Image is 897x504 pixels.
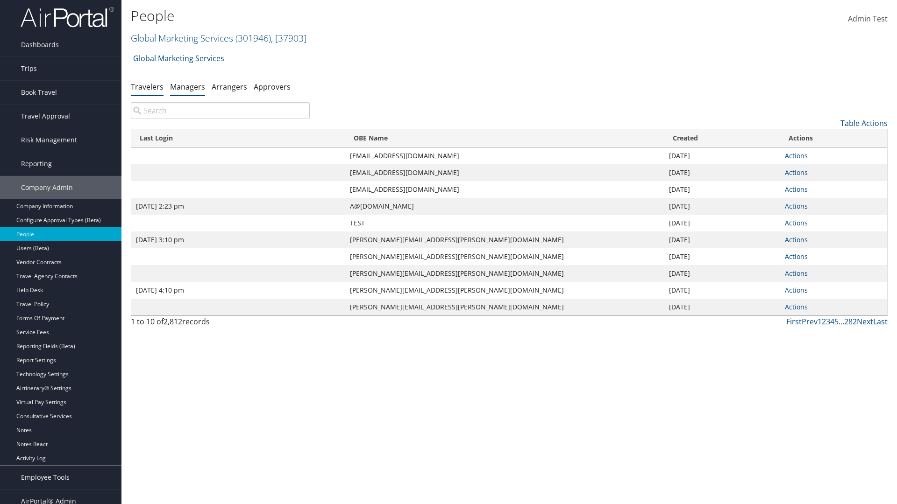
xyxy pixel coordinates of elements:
[785,302,808,311] a: Actions
[664,299,780,315] td: [DATE]
[664,265,780,282] td: [DATE]
[785,252,808,261] a: Actions
[131,198,345,215] td: [DATE] 2:23 pm
[345,282,665,299] td: [PERSON_NAME][EMAIL_ADDRESS][PERSON_NAME][DOMAIN_NAME]
[780,129,887,147] th: Actions
[21,105,70,128] span: Travel Approval
[785,286,808,294] a: Actions
[785,202,808,210] a: Actions
[345,231,665,248] td: [PERSON_NAME][EMAIL_ADDRESS][PERSON_NAME][DOMAIN_NAME]
[857,316,873,327] a: Next
[21,176,73,199] span: Company Admin
[21,128,77,152] span: Risk Management
[131,102,310,119] input: Search
[664,198,780,215] td: [DATE]
[785,185,808,194] a: Actions
[212,82,247,92] a: Arrangers
[131,316,310,332] div: 1 to 10 of records
[802,316,818,327] a: Prev
[785,168,808,177] a: Actions
[21,152,52,175] span: Reporting
[271,32,306,44] span: , [ 37903 ]
[830,316,834,327] a: 4
[21,466,70,489] span: Employee Tools
[664,248,780,265] td: [DATE]
[664,147,780,164] td: [DATE]
[164,316,182,327] span: 2,812
[840,118,888,128] a: Table Actions
[131,32,306,44] a: Global Marketing Services
[664,164,780,181] td: [DATE]
[21,6,114,28] img: airportal-logo.png
[133,49,224,68] a: Global Marketing Services
[345,248,665,265] td: [PERSON_NAME][EMAIL_ADDRESS][PERSON_NAME][DOMAIN_NAME]
[345,164,665,181] td: [EMAIL_ADDRESS][DOMAIN_NAME]
[664,129,780,147] th: Created: activate to sort column ascending
[131,282,345,299] td: [DATE] 4:10 pm
[345,147,665,164] td: [EMAIL_ADDRESS][DOMAIN_NAME]
[345,181,665,198] td: [EMAIL_ADDRESS][DOMAIN_NAME]
[21,81,57,104] span: Book Travel
[786,316,802,327] a: First
[664,215,780,231] td: [DATE]
[345,265,665,282] td: [PERSON_NAME][EMAIL_ADDRESS][PERSON_NAME][DOMAIN_NAME]
[826,316,830,327] a: 3
[873,316,888,327] a: Last
[345,129,665,147] th: OBE Name: activate to sort column ascending
[848,5,888,34] a: Admin Test
[785,269,808,278] a: Actions
[345,299,665,315] td: [PERSON_NAME][EMAIL_ADDRESS][PERSON_NAME][DOMAIN_NAME]
[170,82,205,92] a: Managers
[839,316,844,327] span: …
[131,82,164,92] a: Travelers
[131,6,635,26] h1: People
[254,82,291,92] a: Approvers
[664,282,780,299] td: [DATE]
[345,198,665,215] td: A@[DOMAIN_NAME]
[844,316,857,327] a: 282
[818,316,822,327] a: 1
[131,129,345,147] th: Last Login: activate to sort column ascending
[235,32,271,44] span: ( 301946 )
[21,57,37,80] span: Trips
[785,235,808,244] a: Actions
[131,231,345,248] td: [DATE] 3:10 pm
[664,231,780,248] td: [DATE]
[848,14,888,24] span: Admin Test
[785,151,808,160] a: Actions
[834,316,839,327] a: 5
[822,316,826,327] a: 2
[345,215,665,231] td: TEST
[664,181,780,198] td: [DATE]
[21,33,59,56] span: Dashboards
[785,218,808,227] a: Actions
